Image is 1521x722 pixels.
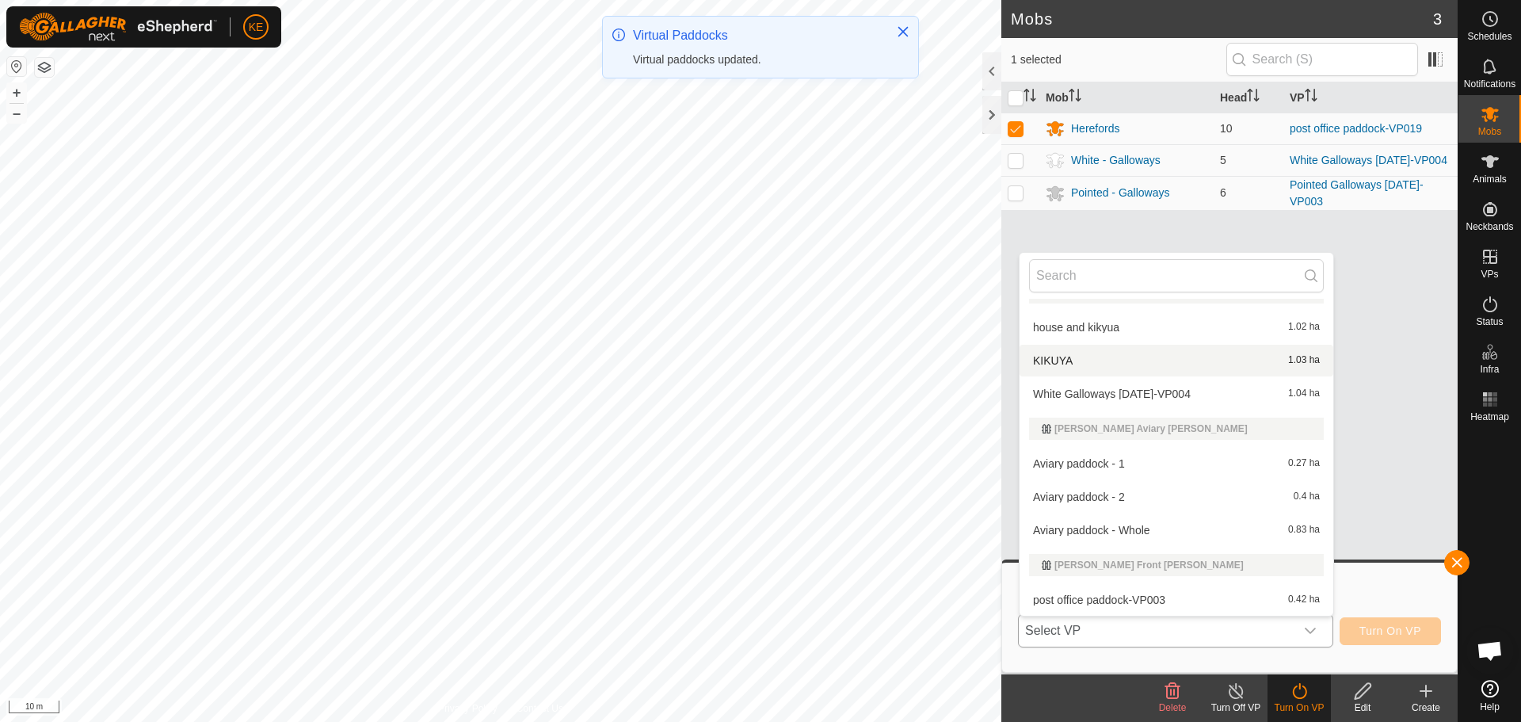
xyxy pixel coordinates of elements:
span: Aviary paddock - 1 [1033,458,1125,469]
div: Virtual Paddocks [633,26,880,45]
span: 0.83 ha [1288,525,1320,536]
span: Schedules [1467,32,1511,41]
th: VP [1283,82,1458,113]
span: 0.27 ha [1288,458,1320,469]
li: Aviary paddock - 2 [1020,481,1333,513]
span: Aviary paddock - Whole [1033,525,1150,536]
span: Aviary paddock - 2 [1033,491,1125,502]
button: + [7,83,26,102]
div: dropdown trigger [1294,615,1326,647]
div: Open chat [1466,627,1514,674]
h2: Mobs [1011,10,1433,29]
span: Delete [1159,702,1187,713]
div: Herefords [1071,120,1119,137]
span: Mobs [1478,127,1501,136]
div: White - Galloways [1071,152,1161,169]
div: Create [1394,701,1458,715]
div: Edit [1331,701,1394,715]
a: Contact Us [517,701,563,716]
span: 10 [1220,122,1233,135]
li: post office paddock-VP003 [1020,584,1333,616]
span: 6 [1220,186,1226,199]
span: Heatmap [1470,412,1509,422]
span: house and kikyua [1033,322,1119,333]
a: Privacy Policy [438,701,497,716]
span: Neckbands [1466,222,1513,231]
img: Gallagher Logo [19,13,217,41]
span: 1.02 ha [1288,322,1320,333]
li: Aviary paddock - Whole [1020,514,1333,546]
span: 5 [1220,154,1226,166]
span: Notifications [1464,79,1515,89]
a: Pointed Galloways [DATE]-VP003 [1290,178,1424,208]
p-sorticon: Activate to sort [1305,91,1317,104]
div: Pointed - Galloways [1071,185,1170,201]
button: Turn On VP [1340,617,1441,645]
span: 1.04 ha [1288,388,1320,399]
button: Close [892,21,914,43]
span: Infra [1480,365,1499,374]
div: Virtual paddocks updated. [633,52,880,68]
span: 1 selected [1011,52,1226,68]
th: Head [1214,82,1283,113]
li: White Galloways aug 25-VP004 [1020,378,1333,410]
li: Aviary paddock - 1 [1020,448,1333,479]
span: White Galloways [DATE]-VP004 [1033,388,1191,399]
span: Select VP [1019,615,1294,647]
span: VPs [1481,269,1498,279]
span: Status [1476,317,1503,327]
li: KIKUYA [1020,345,1333,376]
span: 1.03 ha [1288,355,1320,366]
span: 0.4 ha [1294,491,1320,502]
span: Animals [1473,174,1507,184]
input: Search (S) [1226,43,1418,76]
span: KE [249,19,264,36]
p-sorticon: Activate to sort [1247,91,1260,104]
button: Reset Map [7,57,26,76]
p-sorticon: Activate to sort [1069,91,1081,104]
div: Turn On VP [1267,701,1331,715]
span: Turn On VP [1359,625,1421,637]
a: Help [1458,674,1521,718]
span: post office paddock-VP003 [1033,594,1165,605]
th: Mob [1039,82,1214,113]
input: Search [1029,259,1324,292]
p-sorticon: Activate to sort [1024,91,1036,104]
button: – [7,104,26,123]
div: [PERSON_NAME] Front [PERSON_NAME] [1042,560,1311,570]
li: house and kikyua [1020,311,1333,343]
span: 0.42 ha [1288,594,1320,605]
span: 3 [1433,7,1442,31]
span: Help [1480,702,1500,712]
a: White Galloways [DATE]-VP004 [1290,154,1447,166]
a: post office paddock-VP019 [1290,122,1422,135]
div: [PERSON_NAME] Aviary [PERSON_NAME] [1042,424,1311,434]
div: Turn Off VP [1204,701,1267,715]
button: Map Layers [35,58,54,77]
span: KIKUYA [1033,355,1073,366]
